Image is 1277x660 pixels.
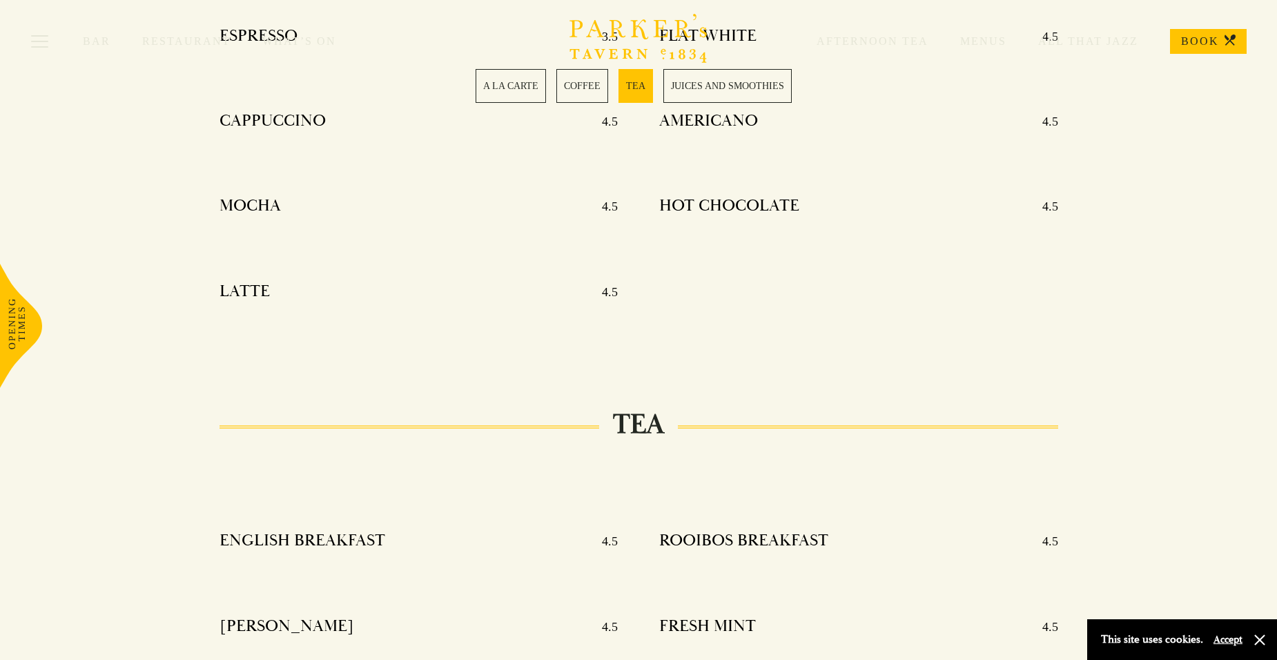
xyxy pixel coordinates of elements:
p: 4.5 [1029,195,1058,217]
p: 4.5 [588,281,618,303]
p: 4.5 [1029,616,1058,638]
p: 4.5 [588,616,618,638]
button: Close and accept [1253,633,1267,647]
h2: TEA [599,408,678,441]
h4: [PERSON_NAME] [220,616,354,638]
h4: ENGLISH BREAKFAST [220,530,385,552]
h4: ROOIBOS BREAKFAST [659,530,828,552]
button: Accept [1213,633,1242,646]
p: This site uses cookies. [1101,630,1203,650]
a: 1 / 4 [476,69,546,103]
p: 4.5 [588,530,618,552]
a: 2 / 4 [556,69,608,103]
h4: MOCHA [220,195,281,217]
h4: LATTE [220,281,270,303]
a: 3 / 4 [618,69,653,103]
h4: HOT CHOCOLATE [659,195,799,217]
h4: FRESH MINT [659,616,756,638]
p: 4.5 [1029,530,1058,552]
a: 4 / 4 [663,69,792,103]
p: 4.5 [588,195,618,217]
